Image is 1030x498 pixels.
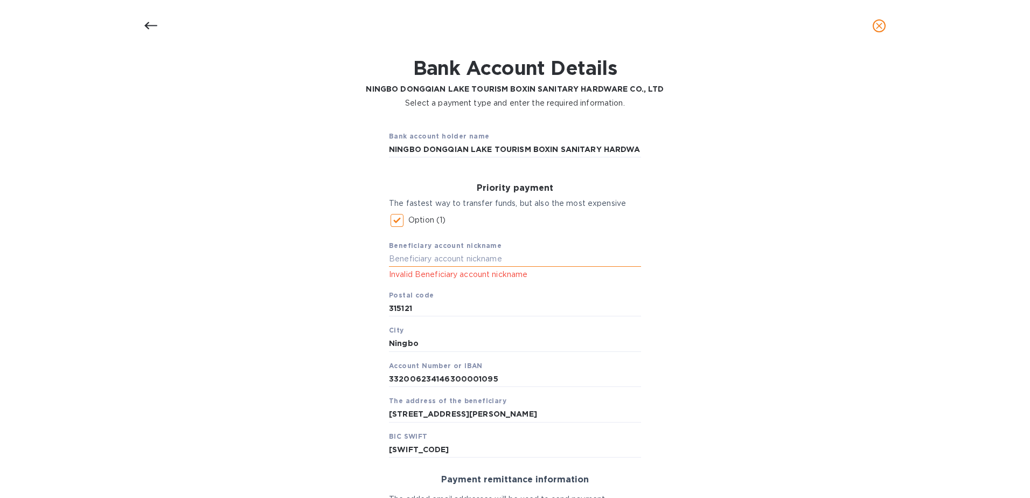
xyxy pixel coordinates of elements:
[366,98,664,109] p: Select a payment type and enter the required information.
[389,132,490,140] b: Bank account holder name
[366,85,664,93] b: NINGBO DONGQIAN LAKE TOURISM BOXIN SANITARY HARDWARE CO., LTD
[389,241,502,250] b: Beneficiary account nickname
[389,362,483,370] b: Account Number or IBAN
[389,442,641,458] input: BIC SWIFT
[389,183,641,193] h3: Priority payment
[389,406,641,423] input: The address of the beneficiary
[866,13,892,39] button: close
[408,215,446,226] p: Option (1)
[366,57,664,79] h1: Bank Account Details
[389,371,641,387] input: Account Number or IBAN
[389,336,641,352] input: City
[389,326,404,334] b: City
[389,268,641,281] p: Invalid Beneficiary account nickname
[389,475,641,485] h3: Payment remittance information
[389,251,641,267] input: Beneficiary account nickname
[389,397,506,405] b: The address of the beneficiary
[389,300,641,316] input: Postal code
[389,291,434,299] b: Postal code
[389,198,641,209] p: The fastest way to transfer funds, but also the most expensive
[389,432,428,440] b: BIC SWIFT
